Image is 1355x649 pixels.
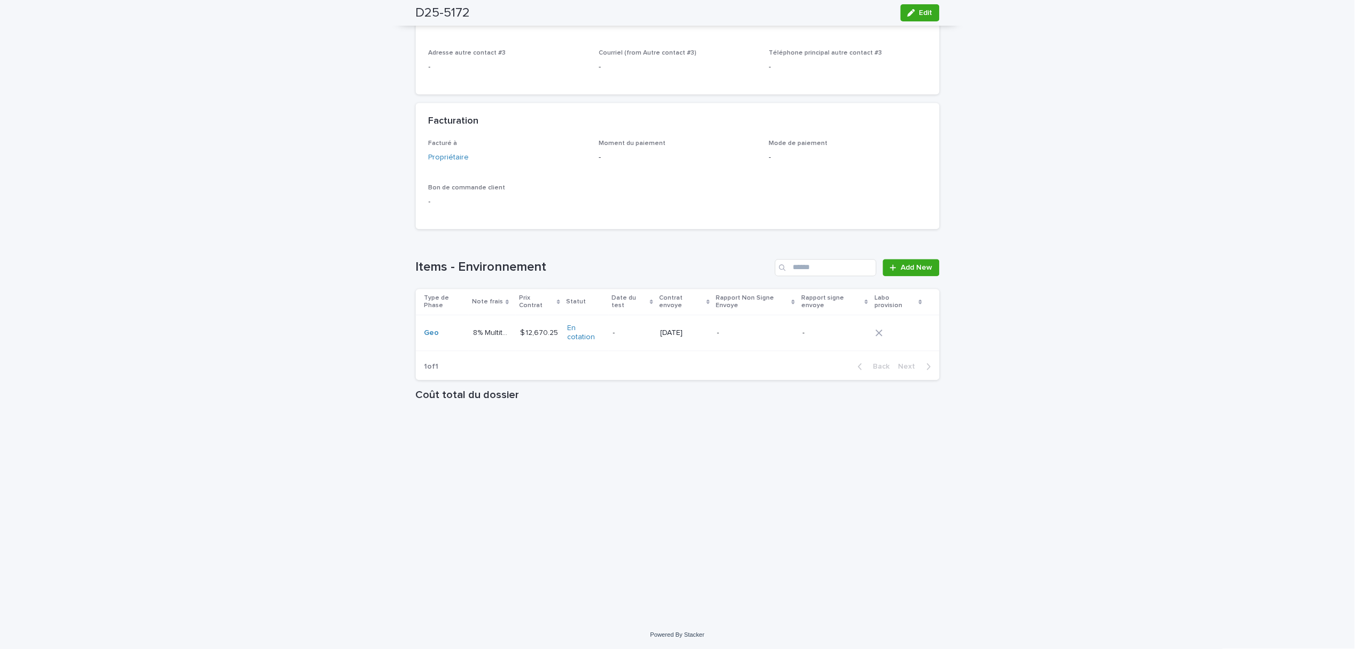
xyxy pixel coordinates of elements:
a: Geo [424,329,439,338]
p: Prix Contrat [519,292,554,312]
span: Moment du paiement [599,140,665,147]
p: - [599,62,756,73]
p: - [429,196,586,208]
h1: Coût total du dossier [416,388,940,401]
p: - [613,329,652,338]
span: Add New [901,264,933,271]
p: Note frais [472,296,503,308]
p: Contrat envoye [660,292,704,312]
tr: Geo 8% Multitest8% Multitest $ 12,670.25$ 12,670.25 En cotation -[DATE]-- [416,315,940,351]
p: Type de Phase [424,292,466,312]
p: - [599,152,756,163]
p: [DATE] [661,329,709,338]
p: - [803,329,867,338]
p: 1 of 1 [416,354,447,380]
p: Rapport Non Signe Envoye [716,292,789,312]
a: Add New [883,259,939,276]
span: Adresse autre contact #3 [429,50,506,56]
span: Mode de paiement [769,140,828,147]
iframe: Coût total du dossier [416,406,940,566]
span: Next [899,363,922,370]
p: Statut [567,296,586,308]
p: Date du test [612,292,647,312]
p: - [769,62,927,73]
span: Back [867,363,890,370]
p: - [429,62,586,73]
input: Search [775,259,877,276]
button: Edit [901,4,940,21]
span: Facturé à [429,140,458,147]
p: Labo provision [874,292,916,312]
p: 8% Multitest [473,326,513,338]
h1: Items - Environnement [416,259,771,275]
h2: D25-5172 [416,5,470,21]
a: Powered By Stacker [651,631,704,638]
h2: Facturation [429,116,479,127]
span: Téléphone principal autre contact #3 [769,50,882,56]
span: Edit [919,9,933,17]
p: - [717,329,794,338]
p: - [769,152,927,163]
button: Next [894,362,940,371]
a: Propriétaire [429,152,469,163]
p: Rapport signe envoye [802,292,862,312]
button: Back [849,362,894,371]
span: Courriel (from Autre contact #3) [599,50,696,56]
span: Bon de commande client [429,185,506,191]
p: $ 12,670.25 [520,326,560,338]
a: En cotation [568,324,605,342]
